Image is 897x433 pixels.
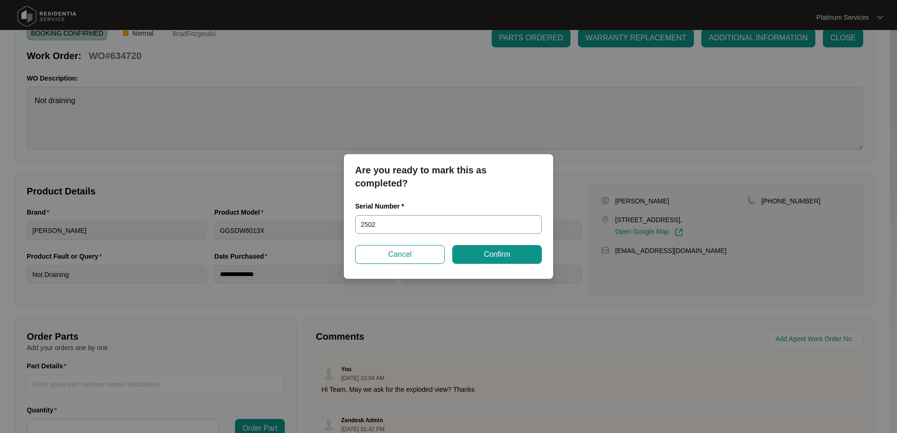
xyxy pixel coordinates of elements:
p: completed? [355,177,542,190]
p: Are you ready to mark this as [355,164,542,177]
button: Confirm [452,245,542,264]
span: Cancel [388,249,412,260]
span: Confirm [484,249,510,260]
button: Cancel [355,245,445,264]
label: Serial Number * [355,202,411,211]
